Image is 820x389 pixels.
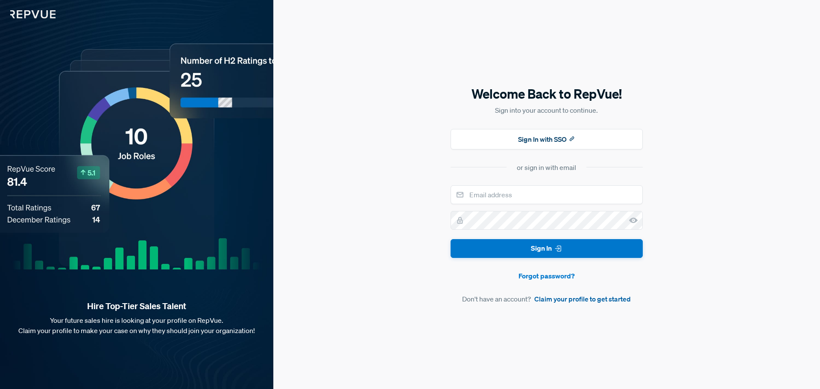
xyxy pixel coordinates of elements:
[451,185,643,204] input: Email address
[534,294,631,304] a: Claim your profile to get started
[14,301,260,312] strong: Hire Top-Tier Sales Talent
[451,271,643,281] a: Forgot password?
[451,294,643,304] article: Don't have an account?
[451,85,643,103] h5: Welcome Back to RepVue!
[451,105,643,115] p: Sign into your account to continue.
[517,162,576,173] div: or sign in with email
[14,315,260,336] p: Your future sales hire is looking at your profile on RepVue. Claim your profile to make your case...
[451,129,643,149] button: Sign In with SSO
[451,239,643,258] button: Sign In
